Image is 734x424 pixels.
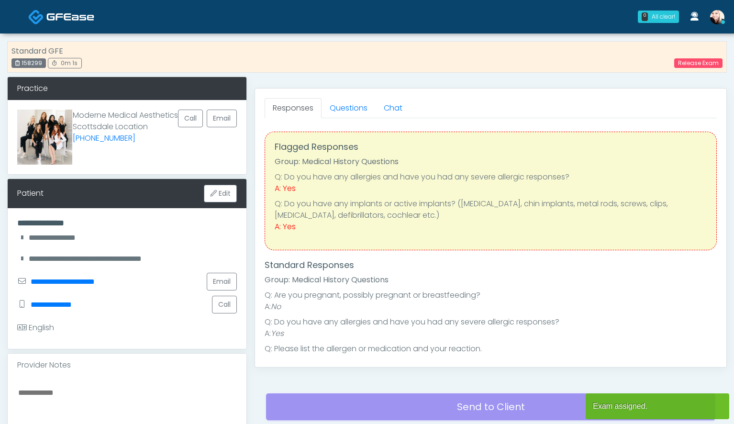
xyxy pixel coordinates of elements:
li: Q: Do you have any allergies and have you had any severe allergic responses? [265,316,717,328]
div: Practice [8,77,246,100]
em: Yes [271,328,284,339]
a: Email [207,110,237,127]
img: Cynthia Petersen [710,10,724,24]
div: A: Yes [275,183,707,194]
h4: Flagged Responses [275,142,707,152]
img: Docovia [28,9,44,25]
a: Email [207,273,237,290]
li: Q: Are you pregnant, possibly pregnant or breastfeeding? [265,290,717,301]
p: Moderne Medical Aesthetics Scottsdale Location [73,110,178,157]
a: 0 All clear! [632,7,685,27]
strong: Standard GFE [11,45,63,56]
a: Docovia [28,1,94,32]
li: A: [265,328,717,339]
div: Patient [17,188,44,199]
div: All clear! [652,12,675,21]
li: A: [265,301,717,312]
li: Q: Do you have any allergies and have you had any severe allergic responses? [275,171,707,183]
div: 158299 [11,58,46,68]
img: Provider image [17,110,72,165]
div: Provider Notes [8,354,246,377]
strong: Group: Medical History Questions [275,156,399,167]
a: Responses [265,98,322,118]
a: Release Exam [674,58,723,68]
em: No [271,301,281,312]
li: Q: Do you have any implants or active implants? ([MEDICAL_DATA], chin implants, metal rods, screw... [275,198,707,221]
button: Edit [204,185,237,202]
img: Docovia [46,12,94,22]
a: Chat [376,98,411,118]
a: [PHONE_NUMBER] [73,133,135,144]
h4: Standard Responses [265,260,717,270]
div: 0 [642,12,648,21]
div: English [17,322,54,334]
strong: Group: Medical History Questions [265,274,389,285]
li: Q: Please list the allergen or medication and your reaction. [265,343,717,355]
div: A: Yes [275,221,707,233]
a: Questions [322,98,376,118]
button: Call [178,110,203,127]
button: Call [212,296,237,313]
article: Exam assigned. [586,393,729,419]
span: 0m 1s [61,59,78,67]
